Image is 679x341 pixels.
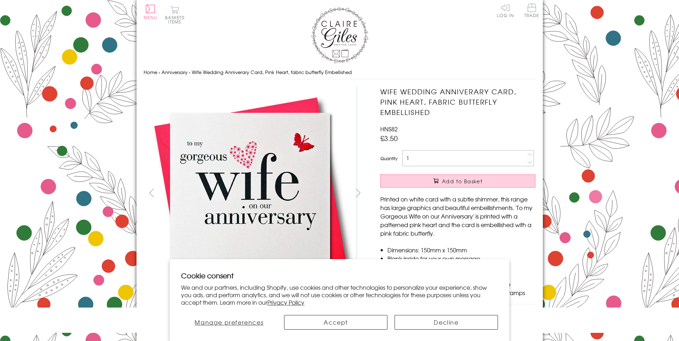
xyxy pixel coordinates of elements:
[192,69,352,75] span: Wife Wedding Anniverary Card, Pink Heart, fabric butterfly Embellished
[387,246,535,254] li: Dimensions: 150mm x 150mm
[497,4,514,17] a: Log In
[380,133,398,143] span: £3.50
[380,125,398,133] span: HNS82
[395,315,498,330] button: Decline
[284,315,387,330] button: Accept
[144,5,158,20] button: Menu
[181,284,498,306] p: We and our partners, including Shopify, use cookies and other technologies to personalize your ex...
[181,315,277,330] button: Manage preferences
[311,7,368,63] img: Claire Giles Greetings Cards
[181,271,498,280] h2: Cookie consent
[350,185,366,201] button: next
[143,86,357,300] img: Wife Wedding Anniverary Card, Pink Heart, fabric butterfly Embellished
[144,185,160,201] button: prev
[380,86,535,117] h1: Wife Wedding Anniverary Card, Pink Heart, fabric butterfly Embellished
[442,178,483,185] span: Add to Basket
[165,6,185,24] button: Basket0 items
[380,155,397,162] label: Quantity
[366,86,580,300] img: Wife Wedding Anniverary Card, Pink Heart, fabric butterfly Embellished
[267,298,304,306] a: Privacy Policy
[161,69,187,75] a: Anniversary
[195,318,263,326] span: Manage preferences
[159,69,160,75] span: ›
[380,174,535,188] button: Add to Basket
[524,4,539,19] a: Trade
[380,195,535,237] p: Printed on white card with a subtle shimmer, this range has large graphics and beautiful embellis...
[189,69,190,75] span: ›
[168,14,185,25] span: 0 items
[387,254,535,263] li: Blank inside for your own message
[144,14,158,21] span: Menu
[144,65,536,80] nav: breadcrumbs
[144,69,157,75] a: Home
[524,4,539,17] span: Trade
